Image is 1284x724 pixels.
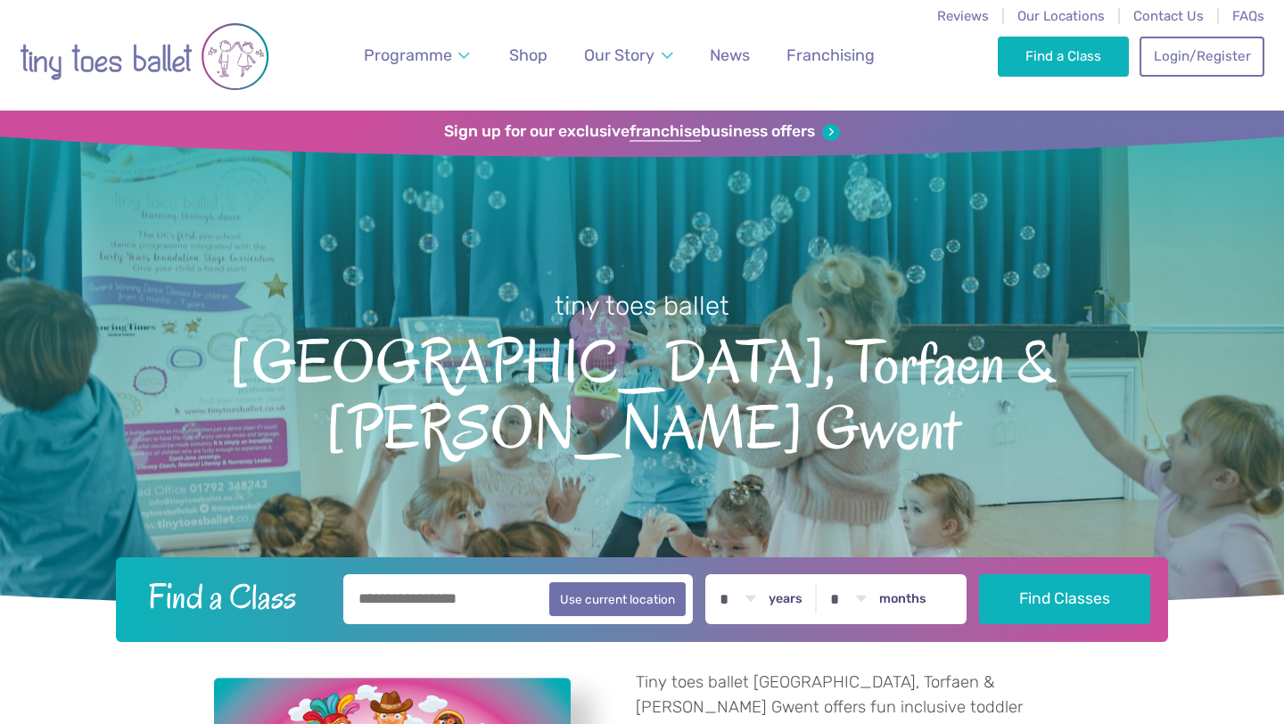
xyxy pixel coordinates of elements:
[979,574,1151,624] button: Find Classes
[555,291,729,321] small: tiny toes ballet
[364,45,452,64] span: Programme
[937,8,989,24] a: Reviews
[1232,8,1264,24] a: FAQs
[998,37,1129,76] a: Find a Class
[786,45,875,64] span: Franchising
[509,45,547,64] span: Shop
[778,36,883,76] a: Franchising
[549,582,686,616] button: Use current location
[1133,8,1204,24] a: Contact Us
[20,12,269,102] img: tiny toes ballet
[584,45,654,64] span: Our Story
[1017,8,1105,24] a: Our Locations
[501,36,556,76] a: Shop
[769,591,802,607] label: years
[134,574,332,619] h2: Find a Class
[31,324,1253,462] span: [GEOGRAPHIC_DATA], Torfaen & [PERSON_NAME] Gwent
[710,45,750,64] span: News
[444,122,839,142] a: Sign up for our exclusivefranchisebusiness offers
[356,36,479,76] a: Programme
[879,591,926,607] label: months
[630,122,701,142] strong: franchise
[576,36,681,76] a: Our Story
[1140,37,1264,76] a: Login/Register
[702,36,758,76] a: News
